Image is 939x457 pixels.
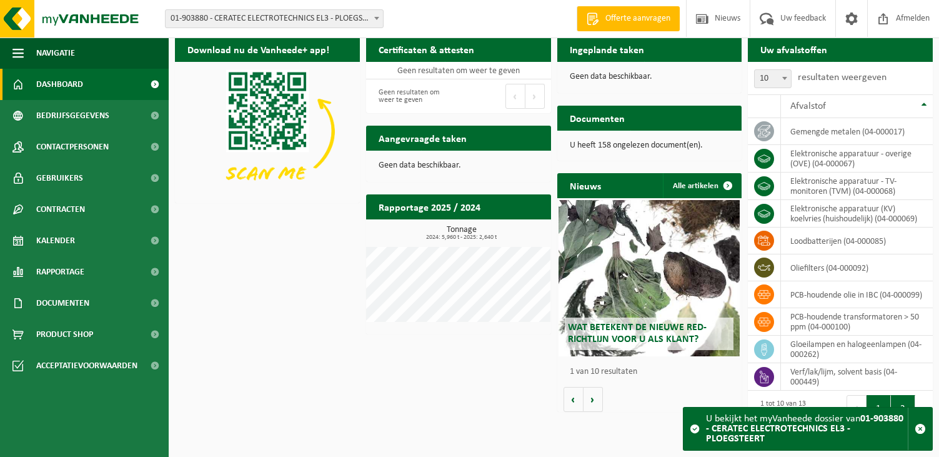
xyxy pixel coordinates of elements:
[175,37,342,61] h2: Download nu de Vanheede+ app!
[602,13,673,25] span: Offerte aanvragen
[798,73,887,83] label: resultaten weergeven
[557,106,637,130] h2: Documenten
[36,194,85,225] span: Contracten
[372,234,551,241] span: 2024: 5,960 t - 2025: 2,640 t
[570,368,736,376] p: 1 van 10 resultaten
[781,308,933,336] td: PCB-houdende transformatoren > 50 ppm (04-000100)
[557,173,614,198] h2: Nieuws
[754,394,834,446] div: 1 tot 10 van 13 resultaten
[36,319,93,350] span: Product Shop
[366,194,493,219] h2: Rapportage 2025 / 2024
[366,37,487,61] h2: Certificaten & attesten
[755,70,791,88] span: 10
[165,9,384,28] span: 01-903880 - CERATEC ELECTROTECHNICS EL3 - PLOEGSTEERT
[505,84,525,109] button: Previous
[366,62,551,79] td: Geen resultaten om weer te geven
[847,395,867,420] button: Previous
[36,288,89,319] span: Documenten
[564,387,584,412] button: Vorige
[781,228,933,254] td: loodbatterijen (04-000085)
[36,350,137,381] span: Acceptatievoorwaarden
[36,131,109,163] span: Contactpersonen
[36,256,84,288] span: Rapportage
[458,219,550,244] a: Bekijk rapportage
[525,84,545,109] button: Next
[570,73,730,81] p: Geen data beschikbaar.
[781,145,933,173] td: elektronische apparatuur - overige (OVE) (04-000067)
[781,118,933,145] td: gemengde metalen (04-000017)
[568,323,707,344] span: Wat betekent de nieuwe RED-richtlijn voor u als klant?
[559,200,740,356] a: Wat betekent de nieuwe RED-richtlijn voor u als klant?
[570,141,730,150] p: U heeft 158 ongelezen document(en).
[754,69,792,88] span: 10
[706,414,903,444] strong: 01-903880 - CERATEC ELECTROTECHNICS EL3 - PLOEGSTEERT
[781,363,933,391] td: verf/lak/lijm, solvent basis (04-000449)
[781,173,933,200] td: elektronische apparatuur - TV-monitoren (TVM) (04-000068)
[175,62,360,201] img: Download de VHEPlus App
[891,395,915,420] button: 2
[36,163,83,194] span: Gebruikers
[372,83,452,110] div: Geen resultaten om weer te geven
[781,254,933,281] td: oliefilters (04-000092)
[781,200,933,228] td: elektronische apparatuur (KV) koelvries (huishoudelijk) (04-000069)
[36,69,83,100] span: Dashboard
[748,37,840,61] h2: Uw afvalstoffen
[379,161,539,170] p: Geen data beschikbaar.
[577,6,680,31] a: Offerte aanvragen
[584,387,603,412] button: Volgende
[372,226,551,241] h3: Tonnage
[557,37,657,61] h2: Ingeplande taken
[790,101,826,111] span: Afvalstof
[706,408,908,450] div: U bekijkt het myVanheede dossier van
[36,38,75,69] span: Navigatie
[781,336,933,363] td: gloeilampen en halogeenlampen (04-000262)
[867,395,891,420] button: 1
[166,10,383,28] span: 01-903880 - CERATEC ELECTROTECHNICS EL3 - PLOEGSTEERT
[781,281,933,308] td: PCB-houdende olie in IBC (04-000099)
[366,126,479,150] h2: Aangevraagde taken
[663,173,740,198] a: Alle artikelen
[36,225,75,256] span: Kalender
[36,100,109,131] span: Bedrijfsgegevens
